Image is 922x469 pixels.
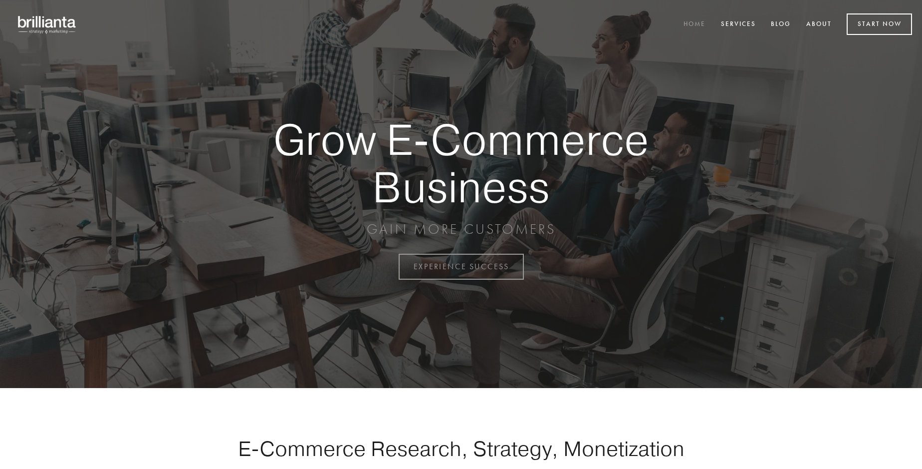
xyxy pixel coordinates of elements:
a: Blog [764,16,797,33]
p: GAIN MORE CUSTOMERS [238,220,684,238]
a: Services [714,16,762,33]
strong: Grow E-Commerce Business [238,116,684,210]
a: Home [677,16,712,33]
a: EXPERIENCE SUCCESS [399,254,524,280]
img: brillianta - research, strategy, marketing [10,10,85,39]
a: About [800,16,838,33]
h1: E-Commerce Research, Strategy, Monetization [207,436,715,461]
a: Start Now [847,13,912,35]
